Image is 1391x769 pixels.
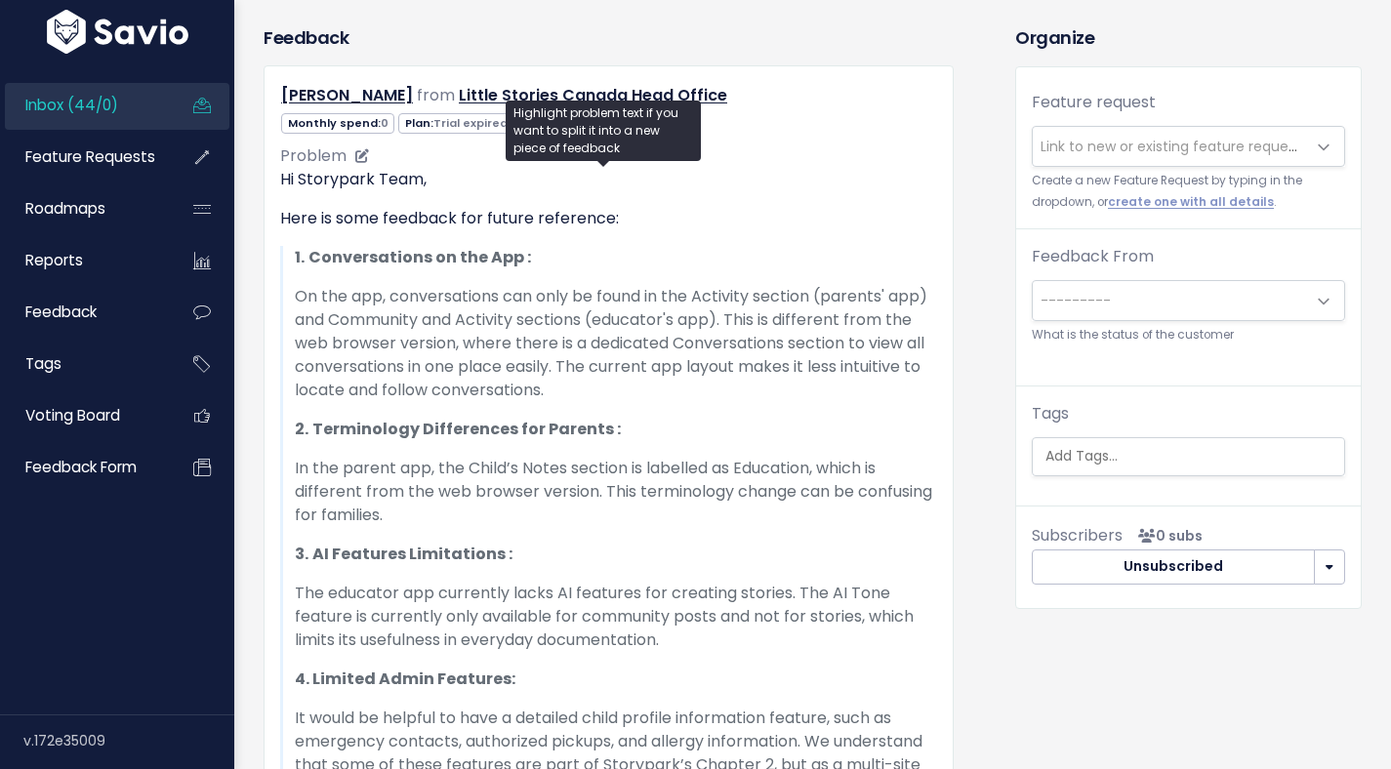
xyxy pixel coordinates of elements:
[1041,137,1310,156] span: Link to new or existing feature request...
[264,24,348,51] h3: Feedback
[25,198,105,219] span: Roadmaps
[25,457,137,477] span: Feedback form
[25,353,61,374] span: Tags
[312,543,512,565] strong: AI Features Limitations :
[1032,549,1315,585] button: Unsubscribed
[281,84,413,106] a: [PERSON_NAME]
[25,95,118,115] span: Inbox (44/0)
[25,146,155,167] span: Feature Requests
[42,10,193,54] img: logo-white.9d6f32f41409.svg
[417,84,455,106] span: from
[295,285,937,402] p: On the app, conversations can only be found in the Activity section (parents' app) and Community ...
[381,115,389,131] span: 0
[1032,524,1123,546] span: Subscribers
[1032,325,1345,345] small: What is the status of the customer
[5,290,162,335] a: Feedback
[459,84,727,106] a: Little Stories Canada Head Office
[295,418,308,440] strong: 2.
[280,144,347,167] span: Problem
[25,250,83,270] span: Reports
[295,582,937,652] p: The educator app currently lacks AI features for creating stories. The AI Tone feature is current...
[23,715,234,766] div: v.172e35009
[5,83,162,128] a: Inbox (44/0)
[295,668,515,690] strong: 4. Limited Admin Features:
[506,101,701,161] div: Highlight problem text if you want to split it into a new piece of feedback
[1032,91,1156,114] label: Feature request
[308,246,531,268] strong: Conversations on the App :
[295,543,308,565] strong: 3.
[1032,402,1069,425] label: Tags
[398,113,513,134] span: Plan:
[5,186,162,231] a: Roadmaps
[25,405,120,425] span: Voting Board
[280,207,937,230] p: Here is some feedback for future reference:
[1041,291,1111,310] span: ---------
[1108,194,1274,210] a: create one with all details
[5,445,162,490] a: Feedback form
[1038,446,1344,466] input: Add Tags...
[5,342,162,386] a: Tags
[295,457,937,527] p: In the parent app, the Child’s Notes section is labelled as Education, which is different from th...
[280,168,937,191] p: Hi Storypark Team,
[1130,526,1203,546] span: <p><strong>Subscribers</strong><br><br> No subscribers yet<br> </p>
[1015,24,1362,51] h3: Organize
[1032,171,1345,213] small: Create a new Feature Request by typing in the dropdown, or .
[5,135,162,180] a: Feature Requests
[295,246,305,268] strong: 1.
[281,113,394,134] span: Monthly spend:
[433,115,508,131] span: Trial expired
[5,238,162,283] a: Reports
[1032,245,1154,268] label: Feedback From
[312,418,621,440] strong: Terminology Differences for Parents :
[5,393,162,438] a: Voting Board
[25,302,97,322] span: Feedback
